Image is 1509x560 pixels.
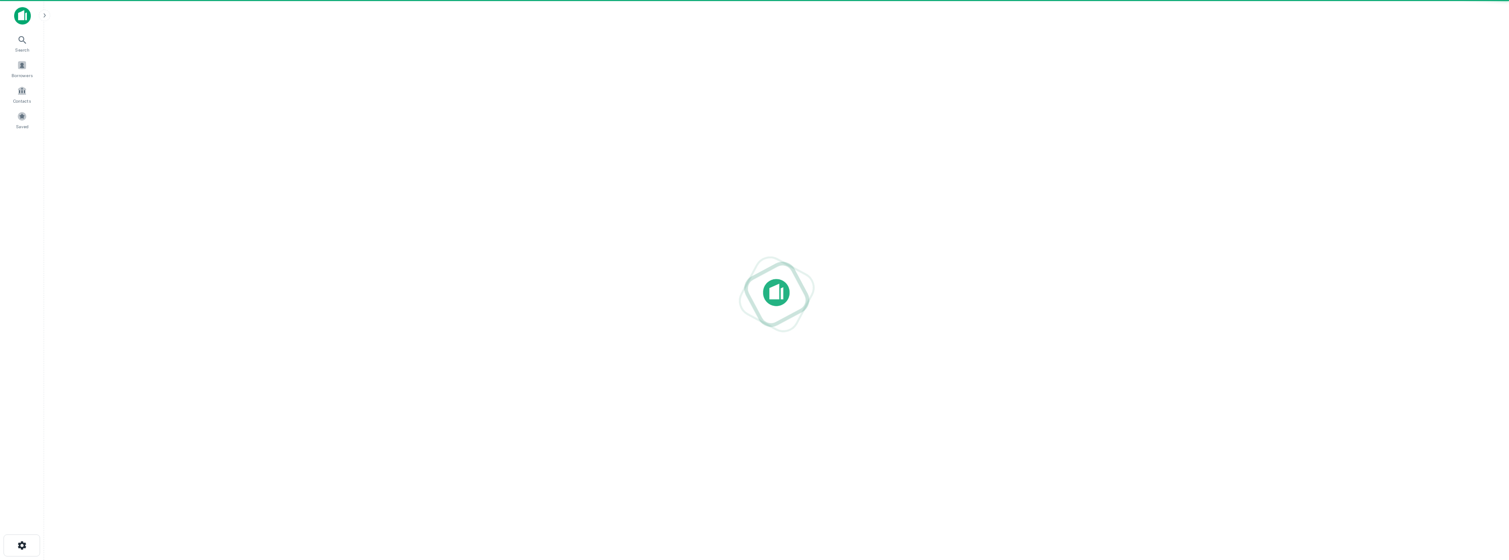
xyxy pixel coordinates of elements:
[13,97,31,104] span: Contacts
[3,82,41,106] a: Contacts
[3,31,41,55] a: Search
[3,108,41,132] a: Saved
[11,72,33,79] span: Borrowers
[3,57,41,81] a: Borrowers
[15,46,30,53] span: Search
[14,7,31,25] img: capitalize-icon.png
[16,123,29,130] span: Saved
